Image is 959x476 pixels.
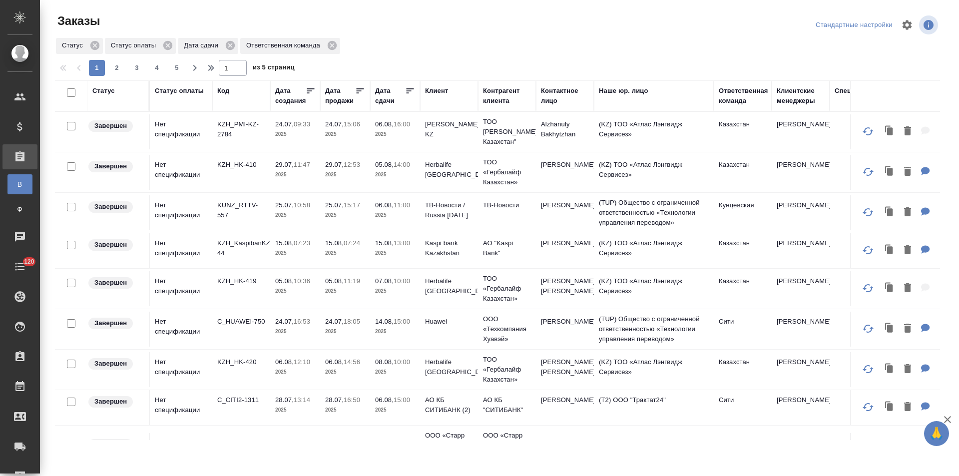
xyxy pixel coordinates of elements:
[594,271,714,306] td: (KZ) ТОО «Атлас Лэнгвидж Сервисез»
[880,162,899,182] button: Клонировать
[275,405,315,415] p: 2025
[294,239,310,247] p: 07:23
[772,195,830,230] td: [PERSON_NAME]
[394,318,410,325] p: 15:00
[111,40,159,50] p: Статус оплаты
[483,395,531,415] p: АО КБ "СИТИБАНК"
[275,129,315,139] p: 2025
[325,239,344,247] p: 15.08,
[714,271,772,306] td: Казахстан
[275,239,294,247] p: 15.08,
[772,433,830,468] td: [PERSON_NAME]
[94,278,127,288] p: Завершен
[294,161,310,168] p: 11:47
[344,201,360,209] p: 15:17
[94,240,127,250] p: Завершен
[109,63,125,73] span: 2
[375,239,394,247] p: 15.08,
[483,200,531,210] p: ТВ-Новости
[536,114,594,149] td: Alzhanuly Bakhytzhan
[880,440,899,461] button: Клонировать
[856,200,880,224] button: Обновить
[714,233,772,268] td: Казахстан
[7,199,32,219] a: Ф
[394,396,410,404] p: 15:00
[425,357,473,377] p: Herbalife [GEOGRAPHIC_DATA]
[325,396,344,404] p: 28.07,
[536,433,594,468] td: [PERSON_NAME]
[18,257,40,267] span: 120
[714,352,772,387] td: Казахстан
[714,433,772,468] td: Сити
[772,271,830,306] td: [PERSON_NAME]
[856,276,880,300] button: Обновить
[772,233,830,268] td: [PERSON_NAME]
[325,161,344,168] p: 29.07,
[2,254,37,279] a: 120
[375,201,394,209] p: 06.08,
[217,238,265,258] p: KZH_KaspibanKZ-44
[856,160,880,184] button: Обновить
[184,40,222,50] p: Дата сдачи
[813,17,895,33] div: split button
[105,38,176,54] div: Статус оплаты
[425,119,473,139] p: [PERSON_NAME] KZ
[275,358,294,366] p: 06.08,
[777,86,825,106] div: Клиентские менеджеры
[94,318,127,328] p: Завершен
[94,202,127,212] p: Завершен
[483,355,531,385] p: ТОО «Гербалайф Казахстан»
[150,155,212,190] td: Нет спецификации
[217,160,265,170] p: KZH_HK-410
[880,240,899,261] button: Клонировать
[394,439,410,447] p: 17:30
[275,210,315,220] p: 2025
[94,121,127,131] p: Завершен
[924,421,949,446] button: 🙏
[94,161,127,171] p: Завершен
[895,13,919,37] span: Настроить таблицу
[394,239,410,247] p: 13:00
[294,277,310,285] p: 10:36
[536,155,594,190] td: [PERSON_NAME]
[129,60,145,76] button: 3
[541,86,589,106] div: Контактное лицо
[217,119,265,139] p: KZH_PMI-KZ-2784
[594,309,714,349] td: (TUP) Общество с ограниченной ответственностью «Технологии управления переводом»
[483,86,531,106] div: Контрагент клиента
[856,238,880,262] button: Обновить
[178,38,238,54] div: Дата сдачи
[344,161,360,168] p: 12:53
[928,423,945,444] span: 🙏
[375,318,394,325] p: 14.08,
[714,195,772,230] td: Кунцевская
[375,286,415,296] p: 2025
[425,200,473,220] p: ТВ-Новости / Russia [DATE]
[536,390,594,425] td: [PERSON_NAME]
[253,61,295,76] span: из 5 страниц
[217,438,265,448] p: C_istern-yrop-1
[87,438,144,452] div: Выставляет КМ при направлении счета или после выполнения всех работ/сдачи заказа клиенту. Окончат...
[880,278,899,299] button: Клонировать
[425,395,473,415] p: АО КБ СИТИБАНК (2)
[425,431,473,471] p: ООО «Старр Интернэшнл Инвестмент Эдва...
[375,405,415,415] p: 2025
[899,359,916,380] button: Удалить
[94,440,127,450] p: Завершен
[899,278,916,299] button: Удалить
[217,357,265,367] p: KZH_HK-420
[594,390,714,425] td: (Т2) ООО "Трактат24"
[217,200,265,220] p: KUNZ_RTTV-557
[87,276,144,290] div: Выставляет КМ при направлении счета или после выполнения всех работ/сдачи заказа клиенту. Окончат...
[714,155,772,190] td: Казахстан
[856,395,880,419] button: Обновить
[87,357,144,371] div: Выставляет КМ при направлении счета или после выполнения всех работ/сдачи заказа клиенту. Окончат...
[275,277,294,285] p: 05.08,
[92,86,115,96] div: Статус
[594,352,714,387] td: (KZ) ТОО «Атлас Лэнгвидж Сервисез»
[87,119,144,133] div: Выставляет КМ при направлении счета или после выполнения всех работ/сдачи заказа клиенту. Окончат...
[62,40,86,50] p: Статус
[55,13,100,29] span: Заказы
[275,120,294,128] p: 24.07,
[536,233,594,268] td: [PERSON_NAME]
